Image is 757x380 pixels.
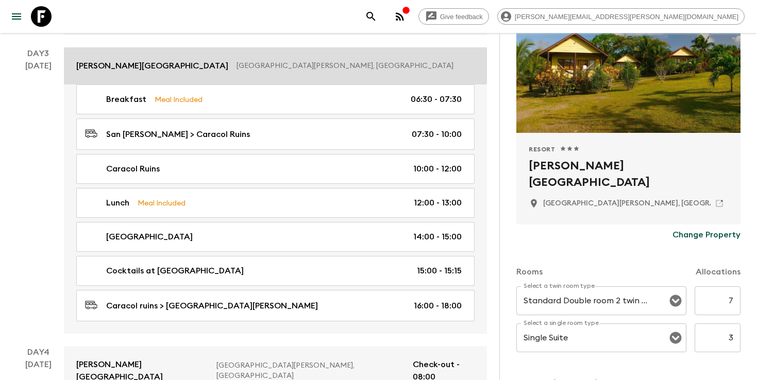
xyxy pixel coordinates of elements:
[106,300,318,312] p: Caracol ruins > [GEOGRAPHIC_DATA][PERSON_NAME]
[76,84,475,114] a: BreakfastMeal Included06:30 - 07:30
[106,265,244,277] p: Cocktails at [GEOGRAPHIC_DATA]
[497,8,745,25] div: [PERSON_NAME][EMAIL_ADDRESS][PERSON_NAME][DOMAIN_NAME]
[696,266,741,278] p: Allocations
[672,229,741,241] p: Change Property
[417,265,462,277] p: 15:00 - 15:15
[155,94,203,105] p: Meal Included
[106,197,129,209] p: Lunch
[64,47,487,84] a: [PERSON_NAME][GEOGRAPHIC_DATA][GEOGRAPHIC_DATA][PERSON_NAME], [GEOGRAPHIC_DATA]
[25,60,52,334] div: [DATE]
[672,224,741,245] button: Change Property
[411,93,462,106] p: 06:30 - 07:30
[668,293,683,308] button: Open
[414,197,462,209] p: 12:00 - 13:00
[413,163,462,175] p: 10:00 - 12:00
[76,222,475,252] a: [GEOGRAPHIC_DATA]14:00 - 15:00
[524,319,599,327] label: Select a single room type
[76,188,475,218] a: LunchMeal Included12:00 - 13:00
[668,331,683,345] button: Open
[76,290,475,321] a: Caracol ruins > [GEOGRAPHIC_DATA][PERSON_NAME]16:00 - 18:00
[106,231,193,243] p: [GEOGRAPHIC_DATA]
[12,346,64,358] p: Day 4
[529,145,556,153] span: Resort
[106,163,160,175] p: Caracol Ruins
[237,61,466,71] p: [GEOGRAPHIC_DATA][PERSON_NAME], [GEOGRAPHIC_DATA]
[76,256,475,286] a: Cocktails at [GEOGRAPHIC_DATA]15:00 - 15:15
[6,6,27,27] button: menu
[412,128,462,141] p: 07:30 - 10:00
[106,128,250,141] p: San [PERSON_NAME] > Caracol Ruins
[414,300,462,312] p: 16:00 - 18:00
[12,47,64,60] p: Day 3
[76,154,475,184] a: Caracol Ruins10:00 - 12:00
[516,266,543,278] p: Rooms
[138,197,186,209] p: Meal Included
[529,158,728,191] h2: [PERSON_NAME][GEOGRAPHIC_DATA]
[76,118,475,150] a: San [PERSON_NAME] > Caracol Ruins07:30 - 10:00
[509,13,744,21] span: [PERSON_NAME][EMAIL_ADDRESS][PERSON_NAME][DOMAIN_NAME]
[76,60,228,72] p: [PERSON_NAME][GEOGRAPHIC_DATA]
[434,13,489,21] span: Give feedback
[361,6,381,27] button: search adventures
[413,231,462,243] p: 14:00 - 15:00
[106,93,146,106] p: Breakfast
[418,8,489,25] a: Give feedback
[524,282,595,290] label: Select a twin room type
